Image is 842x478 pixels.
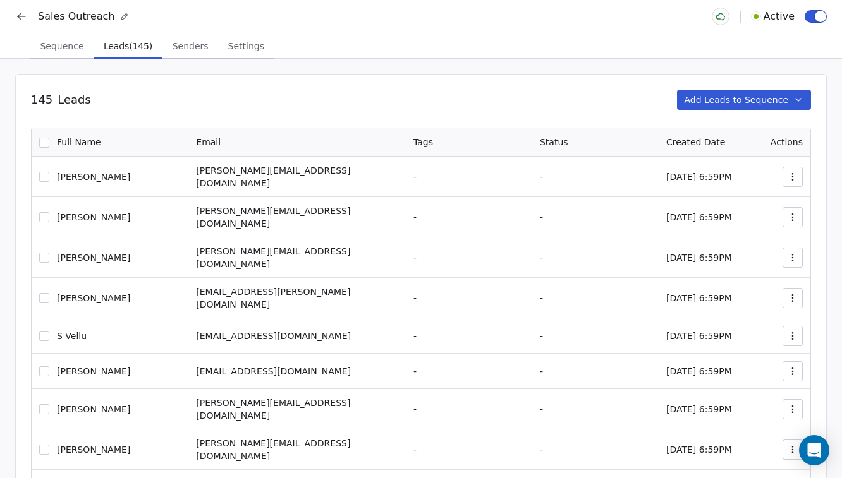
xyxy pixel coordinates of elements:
span: - [540,293,543,303]
span: [DATE] 6:59PM [666,172,732,182]
span: Actions [771,137,803,147]
span: [PERSON_NAME] [57,443,130,456]
span: - [413,404,417,414]
span: - [540,172,543,182]
span: [DATE] 6:59PM [666,445,732,455]
span: Status [540,137,568,147]
span: [PERSON_NAME][EMAIL_ADDRESS][DOMAIN_NAME] [196,246,350,269]
span: Sales Outreach [38,9,115,24]
span: Leads (145) [99,37,157,55]
span: 145 [31,92,52,108]
span: [EMAIL_ADDRESS][DOMAIN_NAME] [196,331,351,341]
span: Senders [168,37,214,55]
span: [DATE] 6:59PM [666,331,732,341]
span: [DATE] 6:59PM [666,404,732,414]
span: [DATE] 6:59PM [666,253,732,263]
span: Email [196,137,221,147]
span: - [540,445,543,455]
span: [PERSON_NAME][EMAIL_ADDRESS][DOMAIN_NAME] [196,206,350,229]
span: - [413,366,417,376]
span: Leads [58,92,90,108]
span: Settings [223,37,269,55]
span: [PERSON_NAME] [57,403,130,415]
div: Open Intercom Messenger [799,435,829,465]
span: - [413,293,417,303]
span: [PERSON_NAME][EMAIL_ADDRESS][DOMAIN_NAME] [196,398,350,421]
span: Sequence [35,37,88,55]
button: Add Leads to Sequence [677,90,812,110]
span: - [540,253,543,263]
span: Full Name [57,136,101,149]
span: [PERSON_NAME] [57,292,130,304]
span: - [413,172,417,182]
span: [PERSON_NAME][EMAIL_ADDRESS][DOMAIN_NAME] [196,165,350,188]
span: [DATE] 6:59PM [666,293,732,303]
span: Active [764,9,795,24]
span: - [540,331,543,341]
span: - [413,445,417,455]
span: [EMAIL_ADDRESS][DOMAIN_NAME] [196,366,351,376]
span: [EMAIL_ADDRESS][PERSON_NAME][DOMAIN_NAME] [196,287,350,309]
span: - [413,253,417,263]
span: [PERSON_NAME] [57,170,130,183]
span: [PERSON_NAME][EMAIL_ADDRESS][DOMAIN_NAME] [196,438,350,461]
span: - [413,212,417,222]
span: Created Date [666,137,725,147]
span: - [413,331,417,341]
span: [PERSON_NAME] [57,211,130,224]
span: [DATE] 6:59PM [666,212,732,222]
span: [PERSON_NAME] [57,251,130,264]
span: S Vellu [57,330,87,342]
span: - [540,404,543,414]
span: - [540,366,543,376]
span: [DATE] 6:59PM [666,366,732,376]
span: Tags [413,137,433,147]
span: - [540,212,543,222]
span: [PERSON_NAME] [57,365,130,378]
